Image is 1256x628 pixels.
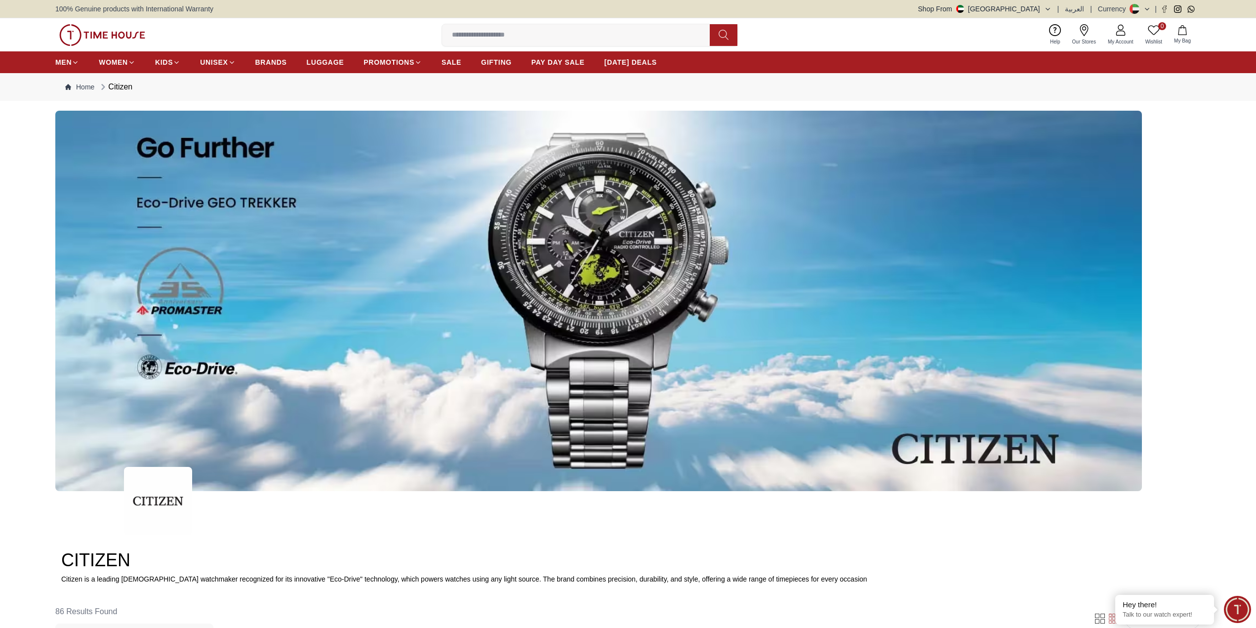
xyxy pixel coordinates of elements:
span: 0 [1158,22,1166,30]
a: 0Wishlist [1139,22,1168,47]
img: ... [59,24,145,46]
span: [DATE] DEALS [605,57,657,67]
a: SALE [442,53,461,71]
img: ... [124,467,192,535]
a: [DATE] DEALS [605,53,657,71]
button: My Bag [1168,23,1197,46]
span: WOMEN [99,57,128,67]
span: PAY DAY SALE [531,57,585,67]
nav: Breadcrumb [55,73,1201,101]
a: Instagram [1174,5,1181,13]
span: GIFTING [481,57,512,67]
span: | [1057,4,1059,14]
span: My Account [1104,38,1137,45]
a: UNISEX [200,53,235,71]
span: Our Stores [1068,38,1100,45]
img: ... [55,111,1142,491]
a: Facebook [1161,5,1168,13]
span: BRANDS [255,57,287,67]
span: 100% Genuine products with International Warranty [55,4,213,14]
p: Citizen is a leading [DEMOGRAPHIC_DATA] watchmaker recognized for its innovative "Eco-Drive" tech... [61,574,1195,584]
a: KIDS [155,53,180,71]
img: United Arab Emirates [956,5,964,13]
a: Home [65,82,94,92]
span: My Bag [1170,37,1195,44]
div: Hey there! [1123,600,1207,610]
span: SALE [442,57,461,67]
h2: CITIZEN [61,550,1195,570]
div: Chat Widget [1224,596,1251,623]
a: LUGGAGE [307,53,344,71]
span: Help [1046,38,1064,45]
a: PROMOTIONS [364,53,422,71]
span: KIDS [155,57,173,67]
a: Whatsapp [1187,5,1195,13]
button: العربية [1065,4,1084,14]
button: Shop From[GEOGRAPHIC_DATA] [918,4,1052,14]
div: Citizen [98,81,132,93]
a: PAY DAY SALE [531,53,585,71]
a: BRANDS [255,53,287,71]
a: WOMEN [99,53,135,71]
a: GIFTING [481,53,512,71]
a: Our Stores [1066,22,1102,47]
span: MEN [55,57,72,67]
span: UNISEX [200,57,228,67]
span: PROMOTIONS [364,57,414,67]
a: Help [1044,22,1066,47]
span: | [1090,4,1092,14]
span: | [1155,4,1157,14]
a: MEN [55,53,79,71]
h6: 86 Results Found [55,600,213,624]
span: LUGGAGE [307,57,344,67]
div: Currency [1098,4,1130,14]
span: Wishlist [1141,38,1166,45]
p: Talk to our watch expert! [1123,611,1207,619]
